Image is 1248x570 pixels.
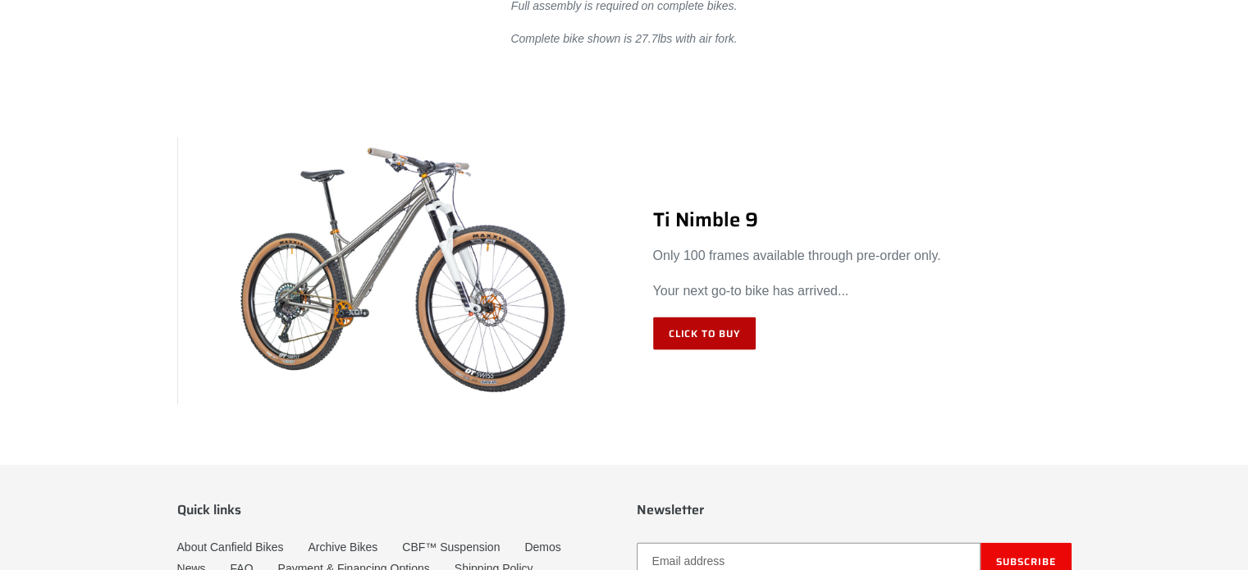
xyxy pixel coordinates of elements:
[524,540,560,554] a: Demos
[653,281,1072,301] p: Your next go-to bike has arrived...
[402,540,500,554] a: CBF™ Suspension
[653,317,757,350] a: Click to Buy: TI NIMBLE 9
[510,32,737,45] em: Complete bike shown is 27.7lbs with air fork.
[653,246,1072,266] p: Only 100 frames available through pre-order only.
[308,540,377,554] a: Archive Bikes
[637,502,1072,518] p: Newsletter
[177,502,612,518] p: Quick links
[653,208,1072,232] h2: Ti Nimble 9
[996,554,1056,569] span: Subscribe
[177,540,284,554] a: About Canfield Bikes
